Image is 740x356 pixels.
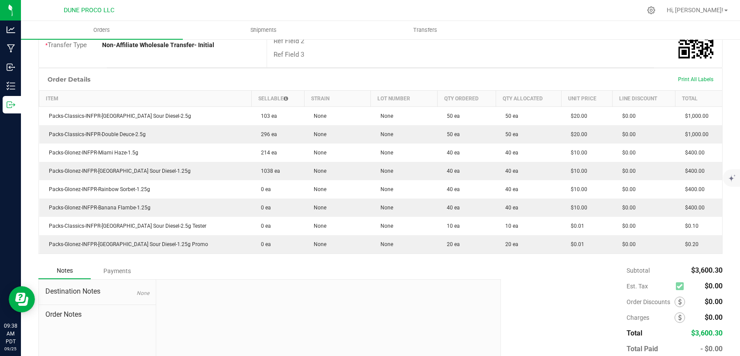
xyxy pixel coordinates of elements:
[681,150,705,156] span: $400.00
[496,91,561,107] th: Qty Allocated
[442,168,460,174] span: 40 ea
[7,44,15,53] inline-svg: Manufacturing
[7,100,15,109] inline-svg: Outbound
[45,186,150,192] span: Packs-Glonez-INFPR-Rainbow Sorbet-1.25g
[345,21,507,39] a: Transfers
[309,241,326,247] span: None
[257,223,271,229] span: 0 ea
[437,91,496,107] th: Qty Ordered
[681,168,705,174] span: $400.00
[45,205,151,211] span: Packs-Glonez-INFPR-Banana Flambe-1.25g
[618,113,636,119] span: $0.00
[4,322,17,346] p: 09:38 AM PDT
[646,6,657,14] div: Manage settings
[501,241,518,247] span: 20 ea
[678,24,713,58] img: Scan me!
[561,91,612,107] th: Unit Price
[9,286,35,312] iframe: Resource center
[45,131,146,137] span: Packs-Classics-INFPR-Double Deuce-2.5g
[613,91,675,107] th: Line Discount
[257,241,271,247] span: 0 ea
[376,150,393,156] span: None
[376,241,393,247] span: None
[257,168,280,174] span: 1038 ea
[618,205,636,211] span: $0.00
[21,21,183,39] a: Orders
[48,76,90,83] h1: Order Details
[501,150,518,156] span: 40 ea
[627,329,642,337] span: Total
[678,24,713,58] qrcode: 00000217
[627,345,658,353] span: Total Paid
[566,186,587,192] span: $10.00
[627,298,675,305] span: Order Discounts
[401,26,449,34] span: Transfers
[618,186,636,192] span: $0.00
[501,186,518,192] span: 40 ea
[309,223,326,229] span: None
[257,150,277,156] span: 214 ea
[566,223,584,229] span: $0.01
[45,309,149,320] span: Order Notes
[442,131,460,137] span: 50 ea
[137,290,149,296] span: None
[257,131,277,137] span: 296 ea
[376,113,393,119] span: None
[566,113,587,119] span: $20.00
[82,26,122,34] span: Orders
[45,241,208,247] span: Packs-Glonez-INFPR-[GEOGRAPHIC_DATA] Sour Diesel-1.25g Promo
[627,314,675,321] span: Charges
[700,345,723,353] span: - $0.00
[566,168,587,174] span: $10.00
[4,346,17,352] p: 09/25
[45,150,138,156] span: Packs-Glonez-INFPR-Miami Haze-1.5g
[681,131,709,137] span: $1,000.00
[618,150,636,156] span: $0.00
[501,131,518,137] span: 50 ea
[38,263,91,279] div: Notes
[376,186,393,192] span: None
[376,223,393,229] span: None
[681,113,709,119] span: $1,000.00
[442,113,460,119] span: 50 ea
[566,150,587,156] span: $10.00
[566,205,587,211] span: $10.00
[691,266,723,274] span: $3,600.30
[442,223,460,229] span: 10 ea
[675,91,722,107] th: Total
[501,223,518,229] span: 10 ea
[618,223,636,229] span: $0.00
[274,37,304,45] span: Ref Field 2
[45,223,206,229] span: Packs-Classics-INFPR-[GEOGRAPHIC_DATA] Sour Diesel-2.5g Tester
[627,267,650,274] span: Subtotal
[39,91,252,107] th: Item
[678,76,713,82] span: Print All Labels
[618,168,636,174] span: $0.00
[309,205,326,211] span: None
[45,168,191,174] span: Packs-Glonez-INFPR-[GEOGRAPHIC_DATA] Sour Diesel-1.25g
[309,150,326,156] span: None
[376,168,393,174] span: None
[45,41,87,49] span: Transfer Type
[442,205,460,211] span: 40 ea
[183,21,345,39] a: Shipments
[691,329,723,337] span: $3,600.30
[309,131,326,137] span: None
[566,241,584,247] span: $0.01
[45,113,191,119] span: Packs-Classics-INFPR-[GEOGRAPHIC_DATA] Sour Diesel-2.5g
[618,131,636,137] span: $0.00
[274,51,304,58] span: Ref Field 3
[91,263,143,279] div: Payments
[667,7,723,14] span: Hi, [PERSON_NAME]!
[102,41,214,48] strong: Non-Affiliate Wholesale Transfer- Initial
[501,168,518,174] span: 40 ea
[7,25,15,34] inline-svg: Analytics
[681,186,705,192] span: $400.00
[304,91,371,107] th: Strain
[257,186,271,192] span: 0 ea
[442,241,460,247] span: 20 ea
[442,186,460,192] span: 40 ea
[371,91,438,107] th: Lot Number
[239,26,288,34] span: Shipments
[309,168,326,174] span: None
